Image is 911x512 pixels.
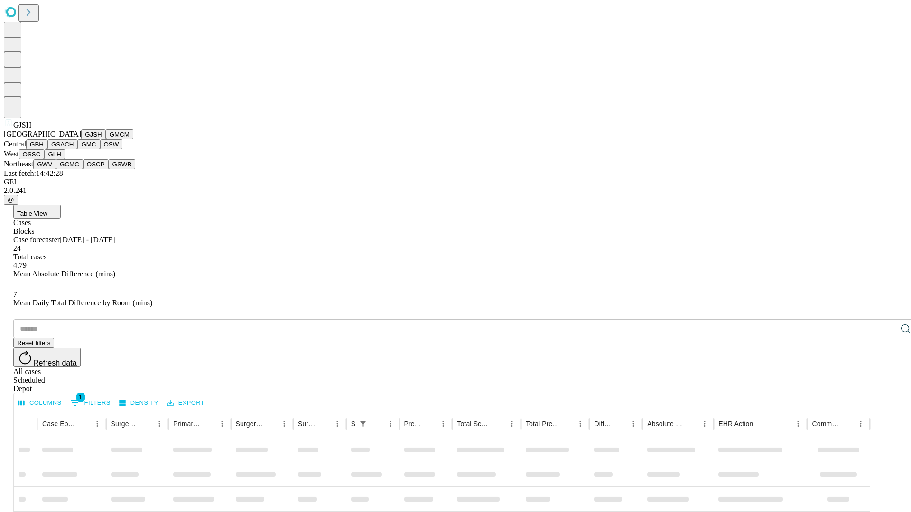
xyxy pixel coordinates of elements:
span: [DATE] - [DATE] [60,236,115,244]
button: GMCM [106,129,133,139]
div: Surgery Name [236,420,263,428]
div: Predicted In Room Duration [404,420,423,428]
button: Sort [317,417,331,430]
span: Refresh data [33,359,77,367]
button: Menu [215,417,229,430]
button: Menu [505,417,519,430]
button: Density [117,396,161,411]
button: GSWB [109,159,136,169]
div: Case Epic Id [42,420,76,428]
button: Sort [685,417,698,430]
div: Comments [812,420,839,428]
span: Total cases [13,253,46,261]
span: Mean Daily Total Difference by Room (mins) [13,299,152,307]
button: Menu [278,417,291,430]
button: Menu [574,417,587,430]
span: 7 [13,290,17,298]
button: GCMC [56,159,83,169]
button: Sort [139,417,153,430]
div: Primary Service [173,420,201,428]
div: Total Scheduled Duration [457,420,491,428]
button: GJSH [81,129,106,139]
button: Menu [791,417,805,430]
button: Sort [423,417,437,430]
span: Reset filters [17,339,50,347]
button: Sort [371,417,384,430]
button: Menu [384,417,397,430]
button: Sort [560,417,574,430]
span: Northeast [4,160,33,168]
span: Table View [17,210,47,217]
button: Select columns [16,396,64,411]
button: Sort [264,417,278,430]
button: GWV [33,159,56,169]
button: Refresh data [13,348,81,367]
div: Surgery Date [298,420,316,428]
button: Menu [153,417,166,430]
button: Sort [754,417,767,430]
button: Sort [614,417,627,430]
button: Menu [698,417,711,430]
button: Sort [77,417,91,430]
button: @ [4,195,18,205]
div: Total Predicted Duration [526,420,560,428]
button: GSACH [47,139,77,149]
span: @ [8,196,14,203]
span: Central [4,140,26,148]
div: Surgeon Name [111,420,139,428]
button: Sort [841,417,854,430]
button: Sort [202,417,215,430]
button: Menu [331,417,344,430]
span: Case forecaster [13,236,60,244]
span: Mean Absolute Difference (mins) [13,270,115,278]
span: Last fetch: 14:42:28 [4,169,63,177]
button: Menu [91,417,104,430]
div: 2.0.241 [4,186,907,195]
button: Sort [492,417,505,430]
button: Menu [437,417,450,430]
button: Menu [627,417,640,430]
div: EHR Action [718,420,753,428]
button: OSCP [83,159,109,169]
span: West [4,150,19,158]
div: GEI [4,178,907,186]
span: 24 [13,244,21,252]
span: [GEOGRAPHIC_DATA] [4,130,81,138]
button: GLH [44,149,65,159]
button: Export [165,396,207,411]
button: Table View [13,205,61,219]
div: 1 active filter [356,417,370,430]
span: 4.79 [13,261,27,269]
button: GBH [26,139,47,149]
div: Scheduled In Room Duration [351,420,355,428]
span: 1 [76,393,85,402]
button: Menu [854,417,867,430]
span: GJSH [13,121,31,129]
button: OSSC [19,149,45,159]
button: GMC [77,139,100,149]
button: Show filters [68,395,113,411]
button: Reset filters [13,338,54,348]
div: Absolute Difference [647,420,684,428]
button: OSW [100,139,123,149]
div: Difference [594,420,613,428]
button: Show filters [356,417,370,430]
